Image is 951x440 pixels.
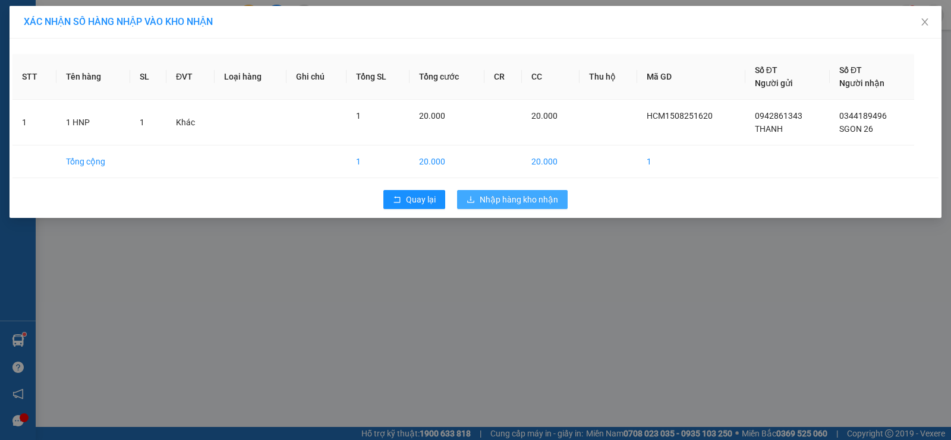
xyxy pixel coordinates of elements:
[755,78,793,88] span: Người gửi
[56,145,130,178] td: Tổng cộng
[920,17,930,27] span: close
[130,54,166,100] th: SL
[10,10,105,37] div: [PERSON_NAME]
[10,37,105,51] div: TRUC
[484,54,522,100] th: CR
[12,100,56,145] td: 1
[10,10,29,23] span: Gửi:
[839,65,862,75] span: Số ĐT
[9,77,107,91] div: 20.000
[457,190,568,209] button: downloadNhập hàng kho nhận
[755,124,783,134] span: THANH
[637,145,745,178] td: 1
[356,111,361,121] span: 1
[419,111,445,121] span: 20.000
[347,54,409,100] th: Tổng SL
[637,54,745,100] th: Mã GD
[166,54,215,100] th: ĐVT
[580,54,638,100] th: Thu hộ
[839,78,884,88] span: Người nhận
[522,145,580,178] td: 20.000
[839,124,873,134] span: SGON 26
[286,54,347,100] th: Ghi chú
[410,145,484,178] td: 20.000
[467,195,475,205] span: download
[215,54,286,100] th: Loại hàng
[114,39,234,53] div: BA NHAN
[755,111,802,121] span: 0942861343
[393,195,401,205] span: rollback
[383,190,445,209] button: rollbackQuay lại
[12,54,56,100] th: STT
[166,100,215,145] td: Khác
[480,193,558,206] span: Nhập hàng kho nhận
[755,65,777,75] span: Số ĐT
[24,16,213,27] span: XÁC NHẬN SỐ HÀNG NHẬP VÀO KHO NHẬN
[347,145,409,178] td: 1
[140,118,144,127] span: 1
[114,10,234,39] div: VP [GEOGRAPHIC_DATA]
[114,53,234,69] div: 02839400786
[647,111,713,121] span: HCM1508251620
[908,6,941,39] button: Close
[410,54,484,100] th: Tổng cước
[114,11,142,24] span: Nhận:
[839,111,887,121] span: 0344189496
[522,54,580,100] th: CC
[531,111,558,121] span: 20.000
[406,193,436,206] span: Quay lại
[10,51,105,68] div: 0919490242
[56,54,130,100] th: Tên hàng
[56,100,130,145] td: 1 HNP
[9,78,53,90] span: Cước rồi :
